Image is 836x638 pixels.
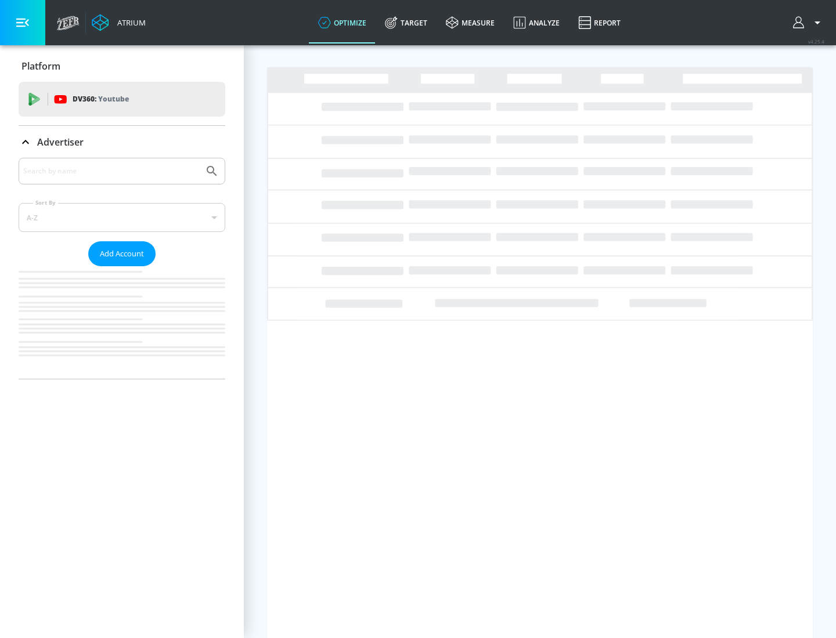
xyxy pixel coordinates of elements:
a: measure [437,2,504,43]
p: Youtube [98,93,129,105]
a: optimize [309,2,376,43]
div: Advertiser [19,126,225,158]
a: Analyze [504,2,569,43]
button: Add Account [88,241,156,266]
a: Atrium [92,14,146,31]
a: Target [376,2,437,43]
div: Atrium [113,17,146,28]
div: A-Z [19,203,225,232]
span: Add Account [100,247,144,260]
div: DV360: Youtube [19,82,225,117]
p: Platform [21,60,60,72]
label: Sort By [33,199,58,206]
nav: list of Advertiser [19,266,225,379]
div: Platform [19,50,225,82]
input: Search by name [23,164,199,179]
a: Report [569,2,630,43]
p: DV360: [73,93,129,106]
span: v 4.25.4 [808,38,824,45]
p: Advertiser [37,136,84,148]
div: Advertiser [19,158,225,379]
